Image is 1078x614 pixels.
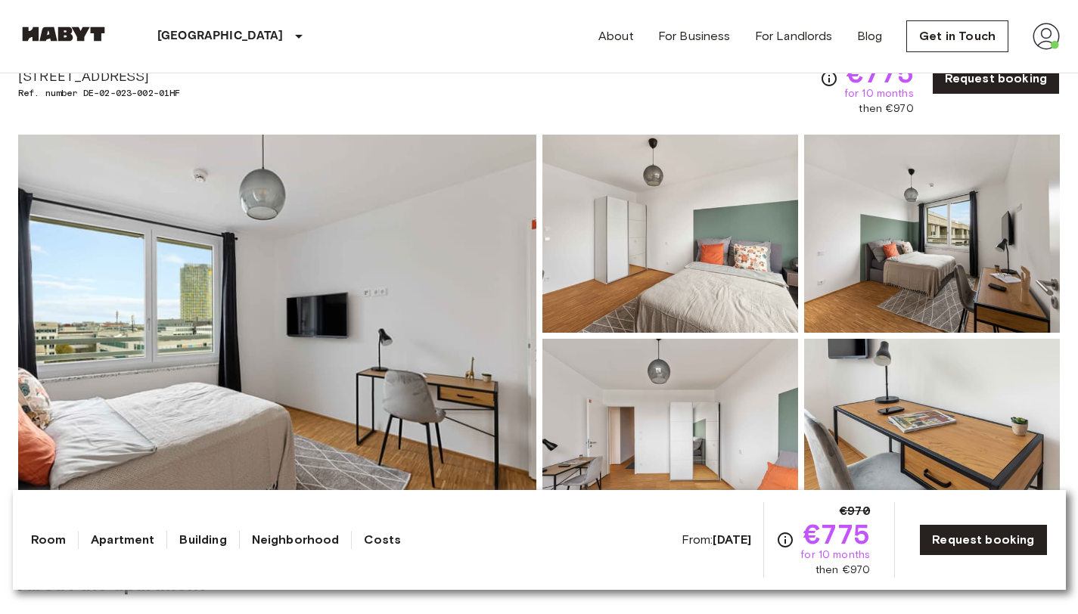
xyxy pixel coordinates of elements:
span: then €970 [815,563,870,578]
svg: Check cost overview for full price breakdown. Please note that discounts apply to new joiners onl... [820,70,838,88]
a: Building [179,531,226,549]
a: Apartment [91,531,154,549]
img: Habyt [18,26,109,42]
span: €775 [803,520,871,547]
span: for 10 months [800,547,870,563]
img: Picture of unit DE-02-023-002-01HF [542,339,798,537]
img: Picture of unit DE-02-023-002-01HF [542,135,798,333]
span: for 10 months [844,86,914,101]
span: then €970 [859,101,913,116]
span: €775 [847,59,914,86]
a: Blog [857,27,883,45]
a: Get in Touch [906,20,1008,52]
img: avatar [1033,23,1060,50]
p: [GEOGRAPHIC_DATA] [157,27,284,45]
a: Neighborhood [252,531,340,549]
a: Room [31,531,67,549]
span: [STREET_ADDRESS] [18,67,231,86]
a: For Business [658,27,731,45]
a: About [598,27,634,45]
a: Request booking [919,524,1047,556]
span: Ref. number DE-02-023-002-01HF [18,86,231,100]
span: From: [682,532,752,548]
img: Marketing picture of unit DE-02-023-002-01HF [18,135,536,537]
a: Request booking [932,63,1060,95]
a: Costs [364,531,401,549]
svg: Check cost overview for full price breakdown. Please note that discounts apply to new joiners onl... [776,531,794,549]
b: [DATE] [713,532,751,547]
img: Picture of unit DE-02-023-002-01HF [804,135,1060,333]
a: For Landlords [755,27,833,45]
img: Picture of unit DE-02-023-002-01HF [804,339,1060,537]
span: €970 [840,502,871,520]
